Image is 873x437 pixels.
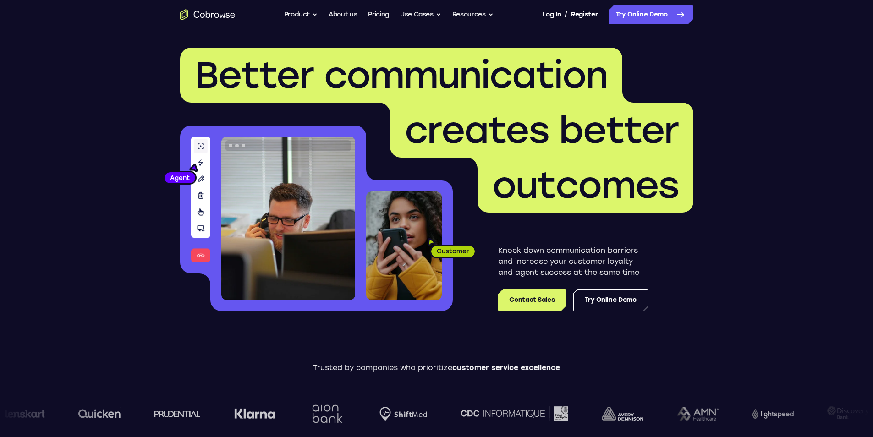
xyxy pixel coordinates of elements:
span: outcomes [492,163,679,207]
span: Better communication [195,53,608,97]
a: Log In [543,5,561,24]
img: Aion Bank [309,395,346,432]
img: CDC Informatique [461,406,568,421]
a: About us [329,5,357,24]
span: / [565,9,567,20]
a: Try Online Demo [573,289,648,311]
p: Knock down communication barriers and increase your customer loyalty and agent success at the sam... [498,245,648,278]
a: Contact Sales [498,289,566,311]
img: A customer support agent talking on the phone [221,137,355,300]
a: Go to the home page [180,9,235,20]
a: Try Online Demo [609,5,693,24]
img: Shiftmed [379,407,427,421]
img: avery-dennison [602,407,643,421]
a: Register [571,5,598,24]
button: Use Cases [400,5,441,24]
img: A customer holding their phone [366,191,442,300]
img: Klarna [234,408,275,419]
img: prudential [154,410,201,417]
span: customer service excellence [452,363,560,372]
span: creates better [405,108,679,152]
a: Pricing [368,5,389,24]
img: AMN Healthcare [677,407,719,421]
button: Product [284,5,318,24]
button: Resources [452,5,494,24]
